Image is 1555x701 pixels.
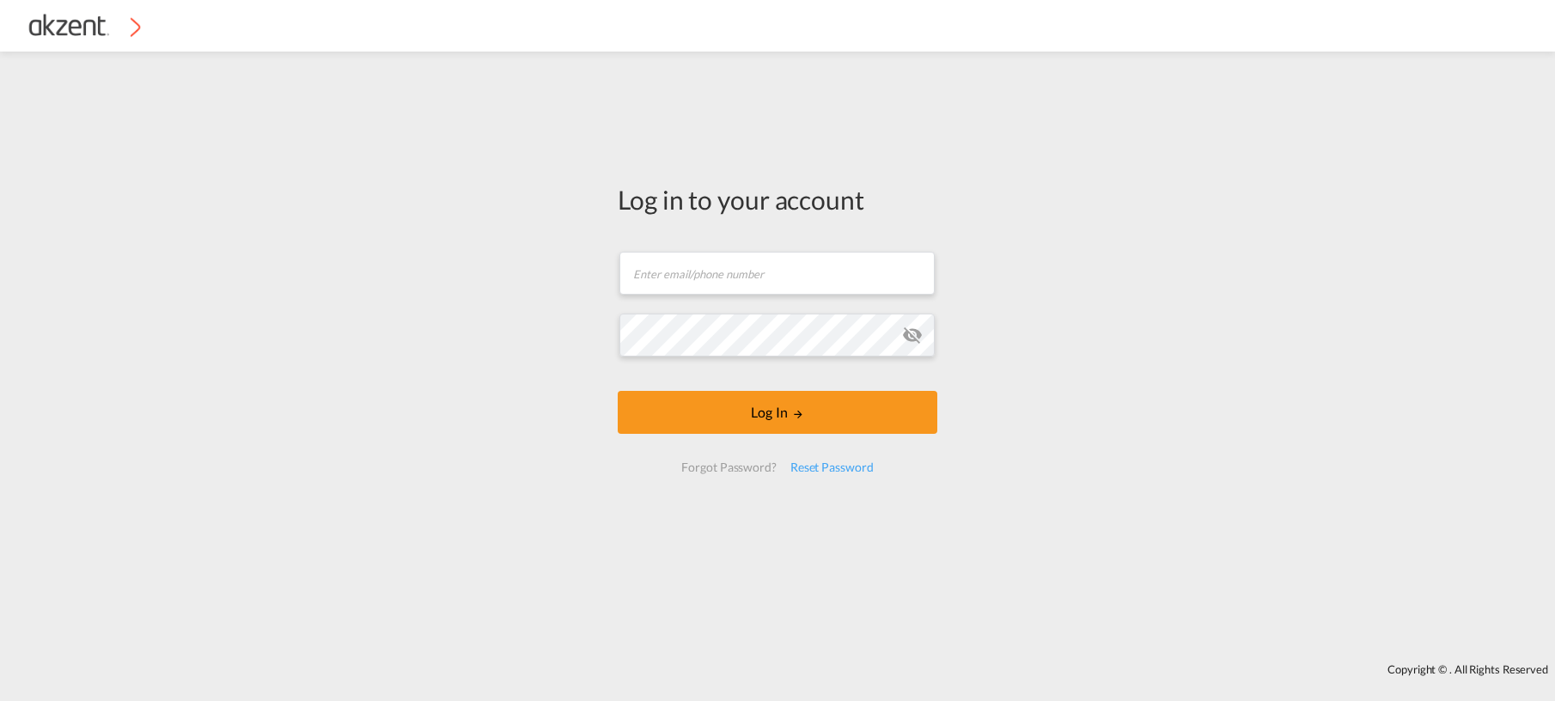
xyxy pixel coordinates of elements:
div: Log in to your account [618,181,937,217]
input: Enter email/phone number [619,252,935,295]
div: Reset Password [784,452,881,483]
div: Forgot Password? [674,452,783,483]
button: LOGIN [618,391,937,434]
md-icon: icon-eye-off [902,325,923,345]
img: c72fcea0ad0611ed966209c23b7bd3dd.png [26,7,142,46]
